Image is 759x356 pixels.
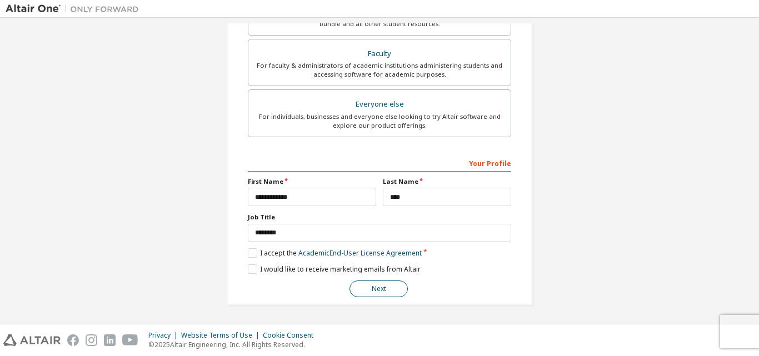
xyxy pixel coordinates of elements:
img: altair_logo.svg [3,334,61,346]
img: Altair One [6,3,144,14]
label: First Name [248,177,376,186]
div: Website Terms of Use [181,331,263,340]
div: Faculty [255,46,504,62]
label: I accept the [248,248,422,258]
button: Next [349,280,408,297]
label: I would like to receive marketing emails from Altair [248,264,421,274]
img: youtube.svg [122,334,138,346]
img: linkedin.svg [104,334,116,346]
img: instagram.svg [86,334,97,346]
label: Last Name [383,177,511,186]
div: Your Profile [248,154,511,172]
div: Cookie Consent [263,331,320,340]
div: For faculty & administrators of academic institutions administering students and accessing softwa... [255,61,504,79]
div: For individuals, businesses and everyone else looking to try Altair software and explore our prod... [255,112,504,130]
div: Everyone else [255,97,504,112]
img: facebook.svg [67,334,79,346]
div: Privacy [148,331,181,340]
p: © 2025 Altair Engineering, Inc. All Rights Reserved. [148,340,320,349]
a: Academic End-User License Agreement [298,248,422,258]
label: Job Title [248,213,511,222]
